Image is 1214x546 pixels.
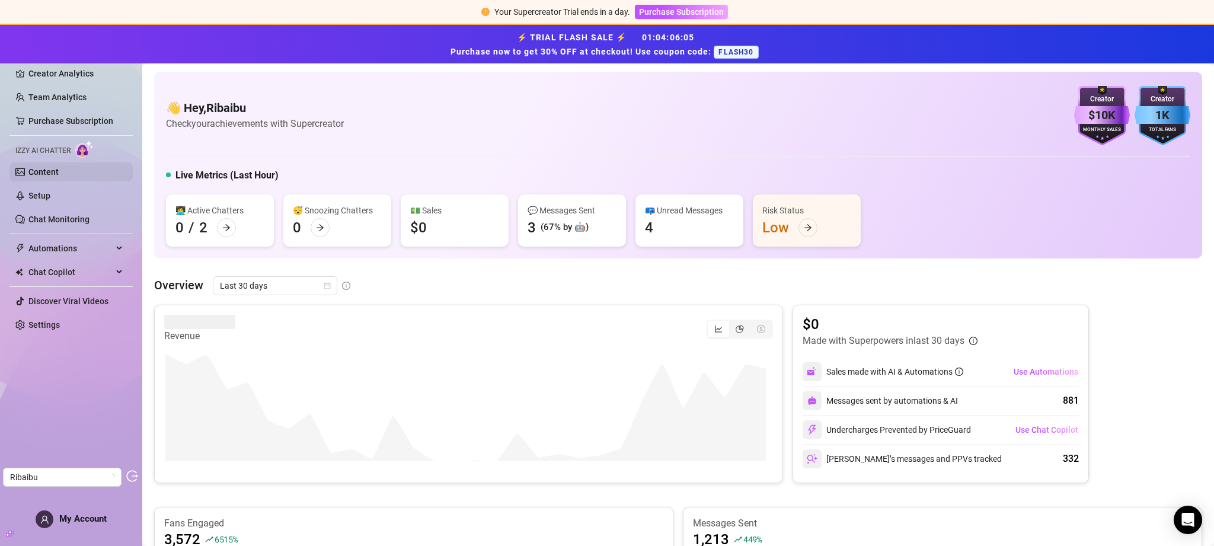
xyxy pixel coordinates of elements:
[6,529,14,538] span: build
[807,454,817,464] img: svg%3e
[1015,420,1079,439] button: Use Chat Copilot
[451,33,763,56] strong: ⚡ TRIAL FLASH SALE ⚡
[714,325,723,333] span: line-chart
[1074,126,1130,134] div: Monthly Sales
[28,263,113,282] span: Chat Copilot
[762,204,851,217] div: Risk Status
[807,366,817,377] img: svg%3e
[164,517,663,530] article: Fans Engaged
[175,218,184,237] div: 0
[826,365,963,378] div: Sales made with AI & Automations
[1063,452,1079,466] div: 332
[803,391,958,410] div: Messages sent by automations & AI
[28,92,87,102] a: Team Analytics
[714,46,758,59] span: FLASH30
[1135,106,1190,124] div: 1K
[28,64,123,83] a: Creator Analytics
[1013,362,1079,381] button: Use Automations
[28,239,113,258] span: Automations
[28,320,60,330] a: Settings
[166,100,344,116] h4: 👋 Hey, Ribaibu
[541,221,589,235] div: (67% by 🤖)
[1135,126,1190,134] div: Total Fans
[803,449,1002,468] div: [PERSON_NAME]’s messages and PPVs tracked
[642,33,695,42] span: 01 : 04 : 06 : 05
[316,223,324,232] span: arrow-right
[955,368,963,376] span: info-circle
[175,168,279,183] h5: Live Metrics (Last Hour)
[803,334,964,348] article: Made with Superpowers in last 30 days
[222,223,231,232] span: arrow-right
[108,474,115,481] span: loading
[1014,367,1078,376] span: Use Automations
[451,47,714,56] strong: Purchase now to get 30% OFF at checkout! Use coupon code:
[807,424,817,435] img: svg%3e
[15,244,25,253] span: thunderbolt
[75,141,94,158] img: AI Chatter
[293,218,301,237] div: 0
[154,276,203,294] article: Overview
[220,277,330,295] span: Last 30 days
[1135,94,1190,105] div: Creator
[969,337,977,345] span: info-circle
[205,535,213,544] span: rise
[126,470,138,482] span: logout
[645,204,734,217] div: 📪 Unread Messages
[803,420,971,439] div: Undercharges Prevented by PriceGuard
[15,145,71,157] span: Izzy AI Chatter
[1015,425,1078,435] span: Use Chat Copilot
[693,517,1192,530] article: Messages Sent
[410,218,427,237] div: $0
[707,320,773,339] div: segmented control
[494,7,630,17] span: Your Supercreator Trial ends in a day.
[1135,86,1190,145] img: blue-badge-DgoSNQY1.svg
[743,534,762,545] span: 449 %
[15,268,23,276] img: Chat Copilot
[757,325,765,333] span: dollar-circle
[342,282,350,290] span: info-circle
[803,315,977,334] article: $0
[40,515,49,524] span: user
[734,535,742,544] span: rise
[28,116,113,126] a: Purchase Subscription
[59,513,107,524] span: My Account
[28,296,108,306] a: Discover Viral Videos
[1074,86,1130,145] img: purple-badge-B9DA21FR.svg
[1074,106,1130,124] div: $10K
[293,204,382,217] div: 😴 Snoozing Chatters
[175,204,264,217] div: 👩‍💻 Active Chatters
[528,218,536,237] div: 3
[1074,94,1130,105] div: Creator
[807,396,817,405] img: svg%3e
[164,329,235,343] article: Revenue
[736,325,744,333] span: pie-chart
[645,218,653,237] div: 4
[481,8,490,16] span: exclamation-circle
[28,167,59,177] a: Content
[215,534,238,545] span: 6515 %
[166,116,344,131] article: Check your achievements with Supercreator
[10,468,114,486] span: Ribaibu
[324,282,331,289] span: calendar
[528,204,616,217] div: 💬 Messages Sent
[639,7,724,17] span: Purchase Subscription
[804,223,812,232] span: arrow-right
[199,218,207,237] div: 2
[28,191,50,200] a: Setup
[410,204,499,217] div: 💵 Sales
[635,7,728,17] a: Purchase Subscription
[28,215,90,224] a: Chat Monitoring
[1174,506,1202,534] div: Open Intercom Messenger
[635,5,728,19] button: Purchase Subscription
[1063,394,1079,408] div: 881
